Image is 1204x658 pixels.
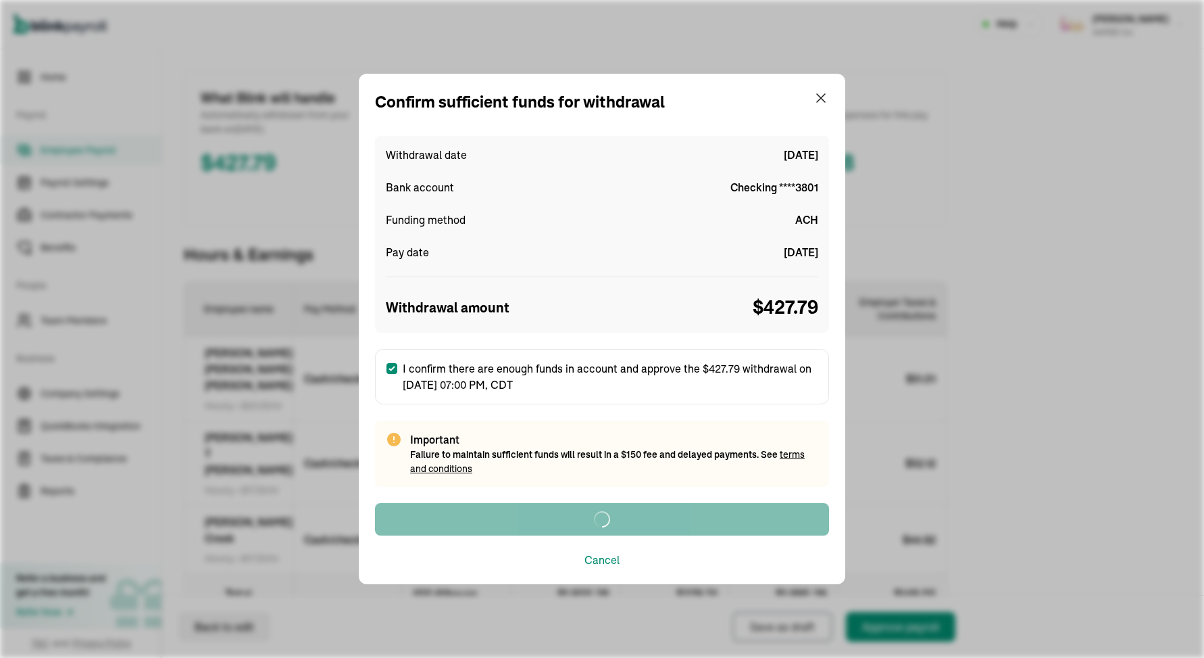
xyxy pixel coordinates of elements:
span: Funding method [386,212,466,228]
input: I confirm there are enough funds in account and approve the $427.79 withdrawal on [DATE] 07:00 PM... [386,363,397,374]
span: Important [410,431,818,448]
label: I confirm there are enough funds in account and approve the $427.79 withdrawal on [DATE] 07:00 PM... [375,349,829,404]
span: Withdrawal amount [386,298,509,318]
span: [DATE] [784,147,818,163]
img: loader [594,511,610,527]
span: Pay date [386,244,429,260]
span: Bank account [386,179,454,195]
span: $ 427.79 [753,293,818,322]
span: Withdrawal date [386,147,467,163]
button: Cancel [584,552,620,568]
span: [DATE] [784,244,818,260]
span: Failure to maintain sufficient funds will result in a $150 fee and delayed payments. See [410,448,805,475]
span: ACH [795,212,818,228]
div: Confirm sufficient funds for withdrawal [375,90,665,114]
